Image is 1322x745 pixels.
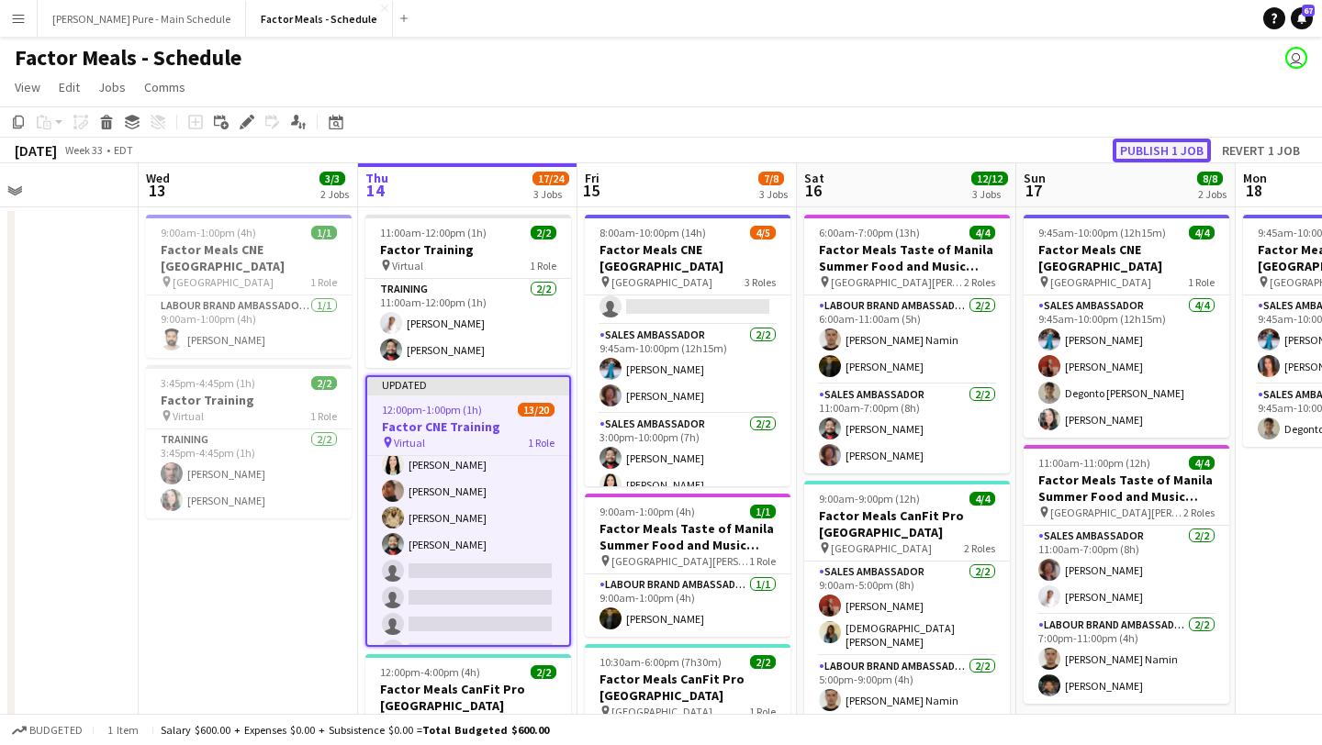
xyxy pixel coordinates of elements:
app-card-role: Sales Ambassador2/29:45am-10:00pm (12h15m)[PERSON_NAME][PERSON_NAME] [585,325,790,414]
span: Virtual [392,259,423,272]
span: 4/4 [1189,456,1215,470]
div: Salary $600.00 + Expenses $0.00 + Subsistence $0.00 = [161,723,549,737]
div: EDT [114,143,133,157]
span: 6:00am-7:00pm (13h) [819,226,920,239]
app-job-card: 11:00am-11:00pm (12h)4/4Factor Meals Taste of Manila Summer Food and Music Festival [GEOGRAPHIC_D... [1024,445,1229,704]
button: Factor Meals - Schedule [246,1,393,37]
span: 2 Roles [964,541,995,555]
div: 8:00am-10:00pm (14h)4/5Factor Meals CNE [GEOGRAPHIC_DATA] [GEOGRAPHIC_DATA]3 RolesLabour Brand Am... [585,215,790,486]
span: [GEOGRAPHIC_DATA][PERSON_NAME] [611,554,749,568]
span: 1 Role [1188,275,1215,289]
h3: Factor Meals CanFit Pro [GEOGRAPHIC_DATA] [585,671,790,704]
span: [GEOGRAPHIC_DATA] [611,705,712,718]
app-card-role: Labour Brand Ambassadors2/25:00pm-9:00pm (4h)[PERSON_NAME] Namin[PERSON_NAME] [804,656,1010,745]
span: [GEOGRAPHIC_DATA] [831,541,932,555]
span: 1 Role [310,409,337,423]
app-card-role: Training2/211:00am-12:00pm (1h)[PERSON_NAME][PERSON_NAME] [365,279,571,368]
span: 8:00am-10:00pm (14h) [599,226,706,239]
span: 10:30am-6:00pm (7h30m) [599,655,722,669]
span: Virtual [173,409,204,423]
span: [GEOGRAPHIC_DATA][PERSON_NAME] [831,275,964,289]
app-user-avatar: Leticia Fayzano [1285,47,1307,69]
app-card-role: Training2/23:45pm-4:45pm (1h)[PERSON_NAME][PERSON_NAME] [146,429,352,518]
button: Publish 1 job [1113,139,1211,162]
span: Sat [804,170,824,186]
span: [GEOGRAPHIC_DATA][PERSON_NAME] [1050,506,1183,519]
span: 2/2 [750,655,776,669]
h3: Factor Meals CanFit Pro [GEOGRAPHIC_DATA] [365,681,571,714]
span: 4/5 [750,226,776,239]
span: 1 Role [528,436,555,450]
h3: Factor Meals CNE [GEOGRAPHIC_DATA] [585,241,790,274]
span: Wed [146,170,170,186]
span: 9:00am-1:00pm (4h) [599,505,695,518]
app-job-card: Updated12:00pm-1:00pm (1h)13/20Factor CNE Training Virtual1 Role[PERSON_NAME][PERSON_NAME][PERSON... [365,375,571,647]
app-card-role: Sales Ambassador2/211:00am-7:00pm (8h)[PERSON_NAME][PERSON_NAME] [1024,526,1229,615]
span: 7/8 [758,172,784,185]
span: 3:45pm-4:45pm (1h) [161,376,255,390]
app-job-card: 3:45pm-4:45pm (1h)2/2Factor Training Virtual1 RoleTraining2/23:45pm-4:45pm (1h)[PERSON_NAME][PERS... [146,365,352,518]
h3: Factor Meals Taste of Manila Summer Food and Music Festival [GEOGRAPHIC_DATA] [585,520,790,553]
app-card-role: Sales Ambassador2/211:00am-7:00pm (8h)[PERSON_NAME][PERSON_NAME] [804,384,1010,473]
app-job-card: 9:00am-9:00pm (12h)4/4Factor Meals CanFit Pro [GEOGRAPHIC_DATA] [GEOGRAPHIC_DATA]2 RolesSales Amb... [804,481,1010,745]
app-card-role: Sales Ambassador4/49:45am-10:00pm (12h15m)[PERSON_NAME][PERSON_NAME]Degonto [PERSON_NAME][PERSON_... [1024,295,1229,438]
span: 12:00pm-1:00pm (1h) [382,403,482,417]
div: 9:45am-10:00pm (12h15m)4/4Factor Meals CNE [GEOGRAPHIC_DATA] [GEOGRAPHIC_DATA]1 RoleSales Ambassa... [1024,215,1229,438]
app-job-card: 9:00am-1:00pm (4h)1/1Factor Meals CNE [GEOGRAPHIC_DATA] [GEOGRAPHIC_DATA]1 RoleLabour Brand Ambas... [146,215,352,358]
span: 8/8 [1197,172,1223,185]
span: 15 [582,180,599,201]
a: Jobs [91,75,133,99]
span: [GEOGRAPHIC_DATA] [173,275,274,289]
h3: Factor Training [365,241,571,258]
span: 3/3 [319,172,345,185]
app-job-card: 9:00am-1:00pm (4h)1/1Factor Meals Taste of Manila Summer Food and Music Festival [GEOGRAPHIC_DATA... [585,494,790,637]
span: Virtual [394,436,425,450]
span: 1/1 [311,226,337,239]
h3: Factor CNE Training [367,418,569,435]
a: Edit [51,75,87,99]
app-card-role: Labour Brand Ambassadors2/27:00pm-11:00pm (4h)[PERSON_NAME] Namin[PERSON_NAME] [1024,615,1229,704]
span: 9:45am-10:00pm (12h15m) [1038,226,1166,239]
span: 18 [1240,180,1267,201]
span: 1/1 [750,505,776,518]
span: 2/2 [531,665,556,679]
div: 3 Jobs [759,187,788,201]
span: 17 [1021,180,1046,201]
span: 1 Role [530,259,556,272]
span: 12/12 [971,172,1008,185]
span: 12:00pm-4:00pm (4h) [380,665,480,679]
app-card-role: Labour Brand Ambassadors1/19:00am-1:00pm (4h)[PERSON_NAME] [146,295,352,358]
app-job-card: 11:00am-12:00pm (1h)2/2Factor Training Virtual1 RoleTraining2/211:00am-12:00pm (1h)[PERSON_NAME][... [365,215,571,368]
span: 3 Roles [745,275,776,289]
h1: Factor Meals - Schedule [15,44,241,72]
app-card-role: Labour Brand Ambassadors2/26:00am-11:00am (5h)[PERSON_NAME] Namin[PERSON_NAME] [804,295,1010,384]
app-job-card: 6:00am-7:00pm (13h)4/4Factor Meals Taste of Manila Summer Food and Music Festival [GEOGRAPHIC_DAT... [804,215,1010,473]
a: 67 [1291,7,1313,29]
h3: Factor Training [146,392,352,408]
app-card-role: Sales Ambassador2/23:00pm-10:00pm (7h)[PERSON_NAME][PERSON_NAME] [585,414,790,503]
div: 3 Jobs [972,187,1007,201]
span: 17/24 [532,172,569,185]
app-card-role: Labour Brand Ambassadors1/19:00am-1:00pm (4h)[PERSON_NAME] [585,574,790,637]
div: Updated [367,377,569,392]
span: [GEOGRAPHIC_DATA] [611,275,712,289]
app-card-role: Sales Ambassador2/29:00am-5:00pm (8h)[PERSON_NAME][DEMOGRAPHIC_DATA] [PERSON_NAME] [804,562,1010,656]
span: Jobs [98,79,126,95]
div: 3 Jobs [533,187,568,201]
span: 2 Roles [1183,506,1215,519]
div: 2 Jobs [1198,187,1227,201]
h3: Factor Meals CanFit Pro [GEOGRAPHIC_DATA] [804,507,1010,540]
span: 2/2 [531,226,556,239]
span: 2 Roles [964,275,995,289]
span: Comms [144,79,185,95]
h3: Factor Meals CNE [GEOGRAPHIC_DATA] [146,241,352,274]
span: 1 Role [749,705,776,718]
h3: Factor Meals Taste of Manila Summer Food and Music Festival [GEOGRAPHIC_DATA] [1024,472,1229,505]
span: 67 [1302,5,1315,17]
div: 2 Jobs [320,187,349,201]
